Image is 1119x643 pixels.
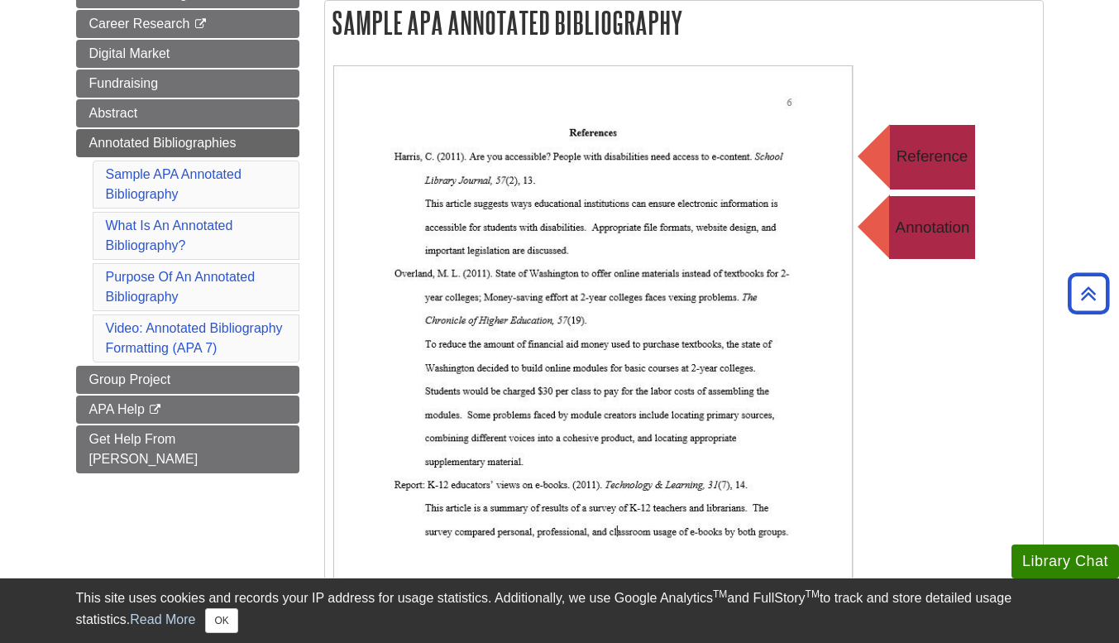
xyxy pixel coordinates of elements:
a: Back to Top [1062,282,1115,305]
span: Abstract [89,106,138,120]
a: APA Help [76,396,299,424]
a: Get Help From [PERSON_NAME] [76,425,299,473]
a: Abstract [76,99,299,127]
span: APA Help [89,402,145,416]
button: Close [205,608,237,633]
i: This link opens in a new window [194,19,208,30]
sup: TM [806,588,820,600]
button: Library Chat [1011,545,1119,578]
span: Group Project [89,372,171,386]
a: Annotated Bibliographies [76,129,299,157]
a: Read More [130,612,195,626]
a: Video: Annotated Bibliography Formatting (APA 7) [106,321,283,355]
h2: Sample APA Annotated Bibliography [325,1,1043,45]
sup: TM [713,588,727,600]
span: Career Research [89,17,190,31]
a: Career Research [76,10,299,38]
span: Fundraising [89,76,159,90]
a: Group Project [76,366,299,394]
a: Fundraising [76,70,299,98]
i: This link opens in a new window [148,405,162,415]
span: Digital Market [89,46,170,60]
a: Purpose Of An Annotated Bibliography [106,270,256,304]
span: Get Help From [PERSON_NAME] [89,432,198,466]
a: Digital Market [76,40,299,68]
div: This site uses cookies and records your IP address for usage statistics. Additionally, we use Goo... [76,588,1044,633]
a: Sample APA Annotated Bibliography [106,167,241,201]
a: What Is An Annotated Bibliography? [106,218,233,252]
span: Annotated Bibliographies [89,136,237,150]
